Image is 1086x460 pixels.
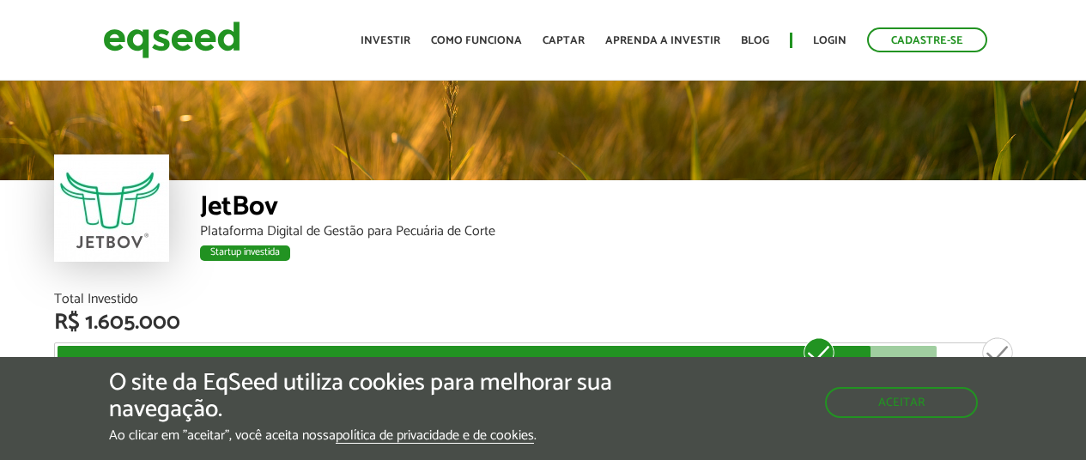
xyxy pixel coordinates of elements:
[200,225,1033,239] div: Plataforma Digital de Gestão para Pecuária de Corte
[825,387,978,418] button: Aceitar
[786,336,851,390] div: R$ 1.500.000
[103,17,240,63] img: EqSeed
[109,427,630,444] p: Ao clicar em "aceitar", você aceita nossa .
[109,370,630,423] h5: O site da EqSeed utiliza cookies para melhorar sua navegação.
[200,245,290,261] div: Startup investida
[543,35,585,46] a: Captar
[54,312,1033,334] div: R$ 1.605.000
[54,293,1033,306] div: Total Investido
[361,35,410,46] a: Investir
[741,35,769,46] a: Blog
[813,35,846,46] a: Login
[336,429,534,444] a: política de privacidade e de cookies
[431,35,522,46] a: Como funciona
[605,35,720,46] a: Aprenda a investir
[867,27,987,52] a: Cadastre-se
[200,193,1033,225] div: JetBov
[967,336,1029,390] div: R$ 1.875.000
